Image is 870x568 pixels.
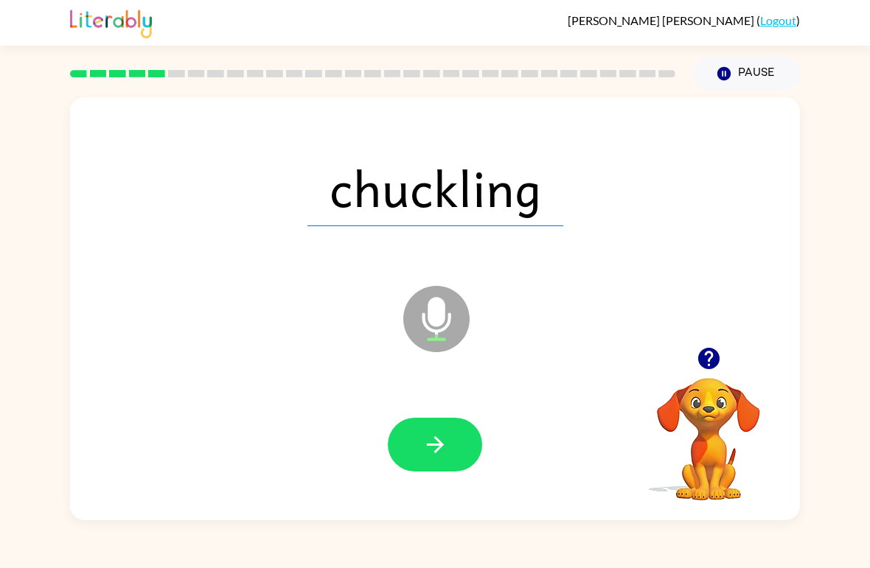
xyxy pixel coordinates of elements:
[635,355,782,502] video: Your browser must support playing .mp4 files to use Literably. Please try using another browser.
[760,13,796,27] a: Logout
[70,6,152,38] img: Literably
[307,150,563,226] span: chuckling
[693,57,800,91] button: Pause
[568,13,756,27] span: [PERSON_NAME] [PERSON_NAME]
[568,13,800,27] div: ( )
